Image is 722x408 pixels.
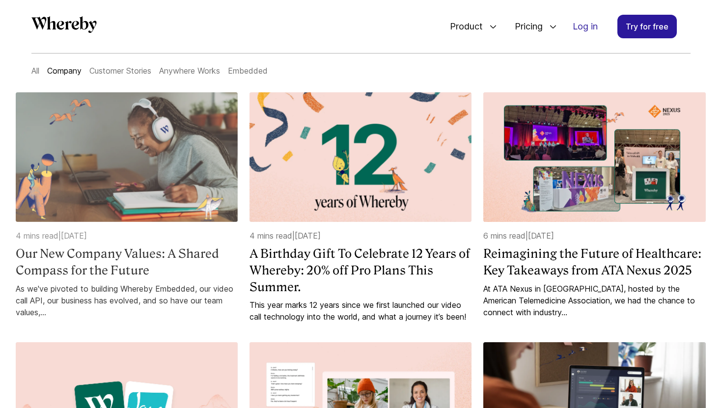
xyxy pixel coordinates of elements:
a: Log in [565,15,606,38]
a: Our New Company Values: A Shared Compass for the Future [16,245,238,278]
a: Reimagining the Future of Healthcare: Key Takeaways from ATA Nexus 2025 [483,245,705,278]
a: A Birthday Gift To Celebrate 12 Years of Whereby: 20% off Pro Plans This Summer. [250,245,472,295]
a: Embedded [228,66,268,76]
a: As we've pivoted to building Whereby Embedded, our video call API, our business has evolved, and ... [16,283,238,318]
a: Try for free [617,15,677,38]
p: 4 mins read | [DATE] [250,230,472,242]
p: 6 mins read | [DATE] [483,230,705,242]
a: This year marks 12 years since we first launched our video call technology into the world, and wh... [250,299,472,323]
span: Product [440,10,485,43]
a: Whereby [31,16,97,36]
svg: Whereby [31,16,97,33]
span: Pricing [505,10,545,43]
p: 4 mins read | [DATE] [16,230,238,242]
a: All [31,66,39,76]
a: At ATA Nexus in [GEOGRAPHIC_DATA], hosted by the American Telemedicine Association, we had the ch... [483,283,705,318]
a: Anywhere Works [159,66,220,76]
a: Customer Stories [89,66,151,76]
a: Company [47,66,82,76]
